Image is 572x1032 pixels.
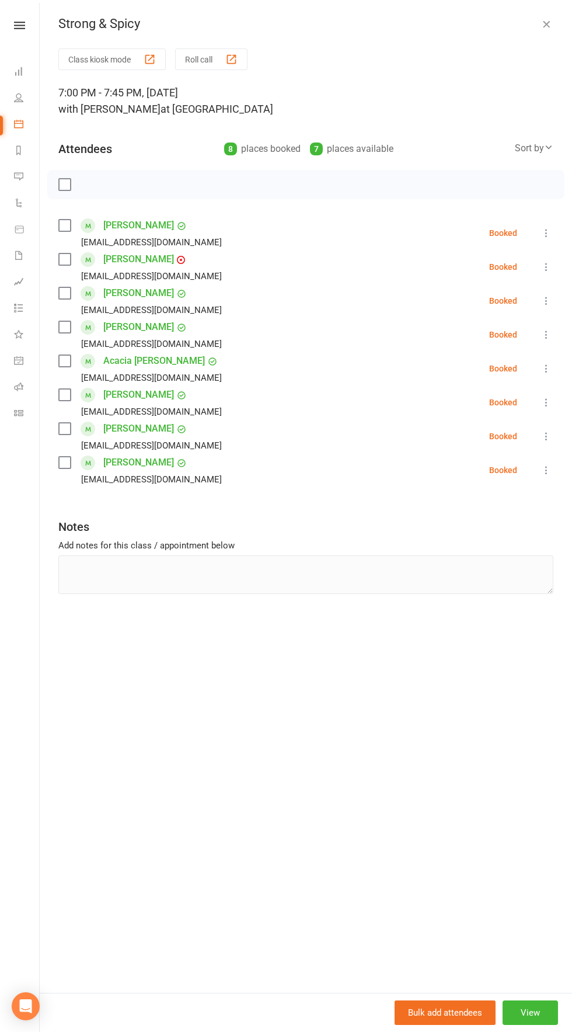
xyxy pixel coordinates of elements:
div: [EMAIL_ADDRESS][DOMAIN_NAME] [81,472,222,487]
div: Attendees [58,141,112,157]
div: [EMAIL_ADDRESS][DOMAIN_NAME] [81,404,222,419]
a: [PERSON_NAME] [103,318,174,336]
button: Roll call [175,48,247,70]
div: [EMAIL_ADDRESS][DOMAIN_NAME] [81,438,222,453]
button: Bulk add attendees [395,1000,496,1025]
div: Booked [489,432,517,440]
span: with [PERSON_NAME] [58,103,161,115]
div: places available [310,141,393,157]
div: Booked [489,466,517,474]
a: Roll call kiosk mode [14,375,40,401]
a: [PERSON_NAME] [103,216,174,235]
div: [EMAIL_ADDRESS][DOMAIN_NAME] [81,269,222,284]
span: at [GEOGRAPHIC_DATA] [161,103,273,115]
div: Booked [489,398,517,406]
div: Strong & Spicy [40,16,572,32]
div: Booked [489,263,517,271]
div: Open Intercom Messenger [12,992,40,1020]
a: Assessments [14,270,40,296]
a: [PERSON_NAME] [103,385,174,404]
a: Acacia [PERSON_NAME] [103,352,205,370]
div: Booked [489,229,517,237]
div: Notes [58,519,89,535]
div: [EMAIL_ADDRESS][DOMAIN_NAME] [81,370,222,385]
a: What's New [14,322,40,349]
div: Booked [489,297,517,305]
a: [PERSON_NAME] [103,250,174,269]
button: Class kiosk mode [58,48,166,70]
a: General attendance kiosk mode [14,349,40,375]
button: View [503,1000,558,1025]
div: [EMAIL_ADDRESS][DOMAIN_NAME] [81,235,222,250]
div: Sort by [515,141,553,156]
a: Product Sales [14,217,40,244]
div: places booked [224,141,301,157]
a: People [14,86,40,112]
div: [EMAIL_ADDRESS][DOMAIN_NAME] [81,336,222,352]
div: 7 [310,143,323,155]
a: Reports [14,138,40,165]
a: [PERSON_NAME] [103,419,174,438]
a: [PERSON_NAME] [103,284,174,303]
div: 8 [224,143,237,155]
div: Add notes for this class / appointment below [58,538,553,553]
a: Dashboard [14,60,40,86]
div: Booked [489,331,517,339]
a: Class kiosk mode [14,401,40,428]
a: Calendar [14,112,40,138]
div: Booked [489,364,517,373]
a: [PERSON_NAME] [103,453,174,472]
div: [EMAIL_ADDRESS][DOMAIN_NAME] [81,303,222,318]
div: 7:00 PM - 7:45 PM, [DATE] [58,85,553,117]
